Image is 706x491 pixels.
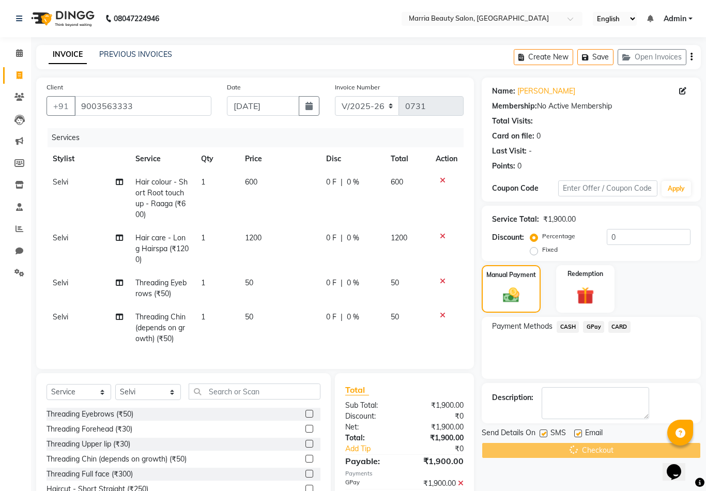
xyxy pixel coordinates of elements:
[405,411,472,422] div: ₹0
[405,400,472,411] div: ₹1,900.00
[492,116,533,127] div: Total Visits:
[341,177,343,188] span: |
[608,321,631,333] span: CARD
[492,214,539,225] div: Service Total:
[47,83,63,92] label: Client
[492,86,515,97] div: Name:
[47,454,187,465] div: Threading Chin (depends on growth) (₹50)
[492,131,534,142] div: Card on file:
[347,278,359,288] span: 0 %
[341,278,343,288] span: |
[53,278,68,287] span: Selvi
[391,233,407,242] span: 1200
[385,147,430,171] th: Total
[48,128,471,147] div: Services
[129,147,195,171] th: Service
[53,233,68,242] span: Selvi
[492,183,558,194] div: Coupon Code
[405,455,472,467] div: ₹1,900.00
[341,233,343,243] span: |
[663,450,696,481] iframe: chat widget
[201,177,205,187] span: 1
[47,439,130,450] div: Threading Upper lip (₹30)
[618,49,686,65] button: Open Invoices
[664,13,686,24] span: Admin
[577,49,613,65] button: Save
[335,83,380,92] label: Invoice Number
[337,411,405,422] div: Discount:
[26,4,97,33] img: logo
[347,312,359,323] span: 0 %
[517,86,575,97] a: [PERSON_NAME]
[47,96,75,116] button: +91
[405,422,472,433] div: ₹1,900.00
[53,177,68,187] span: Selvi
[201,233,205,242] span: 1
[550,427,566,440] span: SMS
[337,443,416,454] a: Add Tip
[337,422,405,433] div: Net:
[492,161,515,172] div: Points:
[585,427,603,440] span: Email
[492,321,552,332] span: Payment Methods
[391,278,399,287] span: 50
[492,101,690,112] div: No Active Membership
[486,270,536,280] label: Manual Payment
[529,146,532,157] div: -
[239,147,320,171] th: Price
[514,49,573,65] button: Create New
[345,385,369,395] span: Total
[543,214,576,225] div: ₹1,900.00
[536,131,541,142] div: 0
[558,180,657,196] input: Enter Offer / Coupon Code
[571,285,600,306] img: _gift.svg
[326,233,336,243] span: 0 F
[201,278,205,287] span: 1
[337,455,405,467] div: Payable:
[542,245,558,254] label: Fixed
[195,147,239,171] th: Qty
[557,321,579,333] span: CASH
[245,278,253,287] span: 50
[135,278,187,298] span: Threading Eyebrows (₹50)
[99,50,172,59] a: PREVIOUS INVOICES
[345,469,464,478] div: Payments
[49,45,87,64] a: INVOICE
[135,312,186,343] span: Threading Chin (depends on growth) (₹50)
[498,286,525,305] img: _cash.svg
[326,177,336,188] span: 0 F
[662,181,691,196] button: Apply
[320,147,384,171] th: Disc
[567,269,603,279] label: Redemption
[583,321,604,333] span: GPay
[341,312,343,323] span: |
[405,433,472,443] div: ₹1,900.00
[245,177,257,187] span: 600
[347,177,359,188] span: 0 %
[492,101,537,112] div: Membership:
[391,177,403,187] span: 600
[429,147,464,171] th: Action
[347,233,359,243] span: 0 %
[337,400,405,411] div: Sub Total:
[492,232,524,243] div: Discount:
[326,278,336,288] span: 0 F
[542,232,575,241] label: Percentage
[53,312,68,321] span: Selvi
[74,96,211,116] input: Search by Name/Mobile/Email/Code
[47,424,132,435] div: Threading Forehead (₹30)
[416,443,471,454] div: ₹0
[405,478,472,489] div: ₹1,900.00
[482,427,535,440] span: Send Details On
[337,433,405,443] div: Total:
[245,233,262,242] span: 1200
[114,4,159,33] b: 08047224946
[245,312,253,321] span: 50
[326,312,336,323] span: 0 F
[337,478,405,489] div: GPay
[391,312,399,321] span: 50
[492,392,533,403] div: Description:
[47,469,133,480] div: Threading Full face (₹300)
[135,233,189,264] span: Hair care - Long Hairspa (₹1200)
[189,383,320,400] input: Search or Scan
